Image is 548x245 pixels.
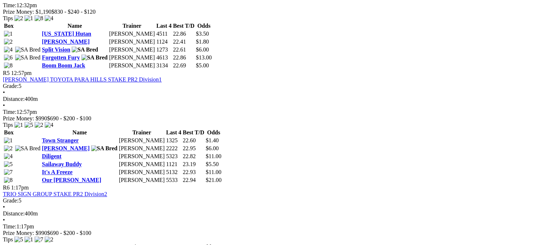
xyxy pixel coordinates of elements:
img: 8 [4,62,13,69]
img: SA Bred [15,145,41,152]
td: 22.41 [173,38,195,45]
div: 12:32pm [3,2,545,9]
img: 8 [35,15,43,22]
th: Name [41,22,108,30]
th: Last 4 [166,129,182,136]
td: [PERSON_NAME] [119,169,165,176]
div: Prize Money: $1,190 [3,9,545,15]
img: 4 [4,153,13,160]
span: $5.50 [206,161,219,167]
img: 4 [45,122,53,128]
img: 5 [14,236,23,243]
td: [PERSON_NAME] [119,137,165,144]
div: 1:17pm [3,223,545,230]
th: Last 4 [156,22,172,30]
img: SA Bred [72,46,98,53]
img: SA Bred [15,54,41,61]
img: SA Bred [91,145,117,152]
a: [PERSON_NAME] [42,145,89,151]
img: 2 [14,15,23,22]
span: $830 - $240 - $120 [52,9,96,15]
span: Grade: [3,83,19,89]
span: Box [4,129,14,135]
img: SA Bred [15,46,41,53]
div: 400m [3,96,545,102]
span: $690 - $200 - $100 [47,115,92,121]
a: [US_STATE] Hutan [42,31,91,37]
td: 22.86 [173,30,195,37]
span: $5.00 [196,62,209,68]
div: 400m [3,210,545,217]
td: 22.94 [182,177,205,184]
img: 7 [35,236,43,243]
span: $11.00 [206,169,221,175]
span: Time: [3,2,17,8]
span: $11.00 [206,153,221,159]
td: 22.93 [182,169,205,176]
td: 22.82 [182,153,205,160]
img: 1 [4,137,13,144]
img: 1 [14,122,23,128]
img: 1 [24,15,33,22]
img: 2 [45,236,53,243]
td: 5132 [166,169,182,176]
td: 23.19 [182,161,205,168]
td: 4613 [156,54,172,61]
td: 1273 [156,46,172,53]
th: Odds [205,129,222,136]
td: [PERSON_NAME] [109,30,155,37]
img: 2 [4,39,13,45]
span: $6.00 [196,46,209,53]
td: [PERSON_NAME] [119,153,165,160]
span: Tips [3,236,13,242]
a: Forgotten Fury [42,54,80,61]
span: R6 [3,184,10,191]
span: Grade: [3,197,19,204]
a: [PERSON_NAME] [42,39,89,45]
span: $13.00 [196,54,212,61]
td: [PERSON_NAME] [119,161,165,168]
img: 6 [4,54,13,61]
img: 4 [45,15,53,22]
td: [PERSON_NAME] [109,54,155,61]
td: 22.60 [182,137,205,144]
span: $3.50 [196,31,209,37]
img: 1 [4,31,13,37]
span: • [3,102,5,108]
div: 12:57pm [3,109,545,115]
span: Tips [3,15,13,21]
span: • [3,89,5,95]
a: Town Stranger [42,137,79,143]
img: 8 [4,177,13,183]
a: Our [PERSON_NAME] [42,177,101,183]
td: 1124 [156,38,172,45]
td: 4511 [156,30,172,37]
span: • [3,204,5,210]
span: Time: [3,223,17,230]
span: Time: [3,109,17,115]
span: $1.80 [196,39,209,45]
div: Prize Money: $990 [3,230,545,236]
td: [PERSON_NAME] [119,177,165,184]
img: SA Bred [81,54,108,61]
td: [PERSON_NAME] [109,46,155,53]
td: 2222 [166,145,182,152]
span: $1.40 [206,137,219,143]
td: 5533 [166,177,182,184]
td: [PERSON_NAME] [109,38,155,45]
div: Prize Money: $990 [3,115,545,122]
td: [PERSON_NAME] [109,62,155,69]
td: 3134 [156,62,172,69]
th: Trainer [109,22,155,30]
span: • [3,217,5,223]
img: 5 [24,122,33,128]
span: Distance: [3,210,24,217]
td: 22.61 [173,46,195,53]
img: 2 [4,145,13,152]
span: $6.00 [206,145,219,151]
img: 4 [4,46,13,53]
img: 2 [35,122,43,128]
img: 5 [4,161,13,168]
span: Tips [3,122,13,128]
td: 1121 [166,161,182,168]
